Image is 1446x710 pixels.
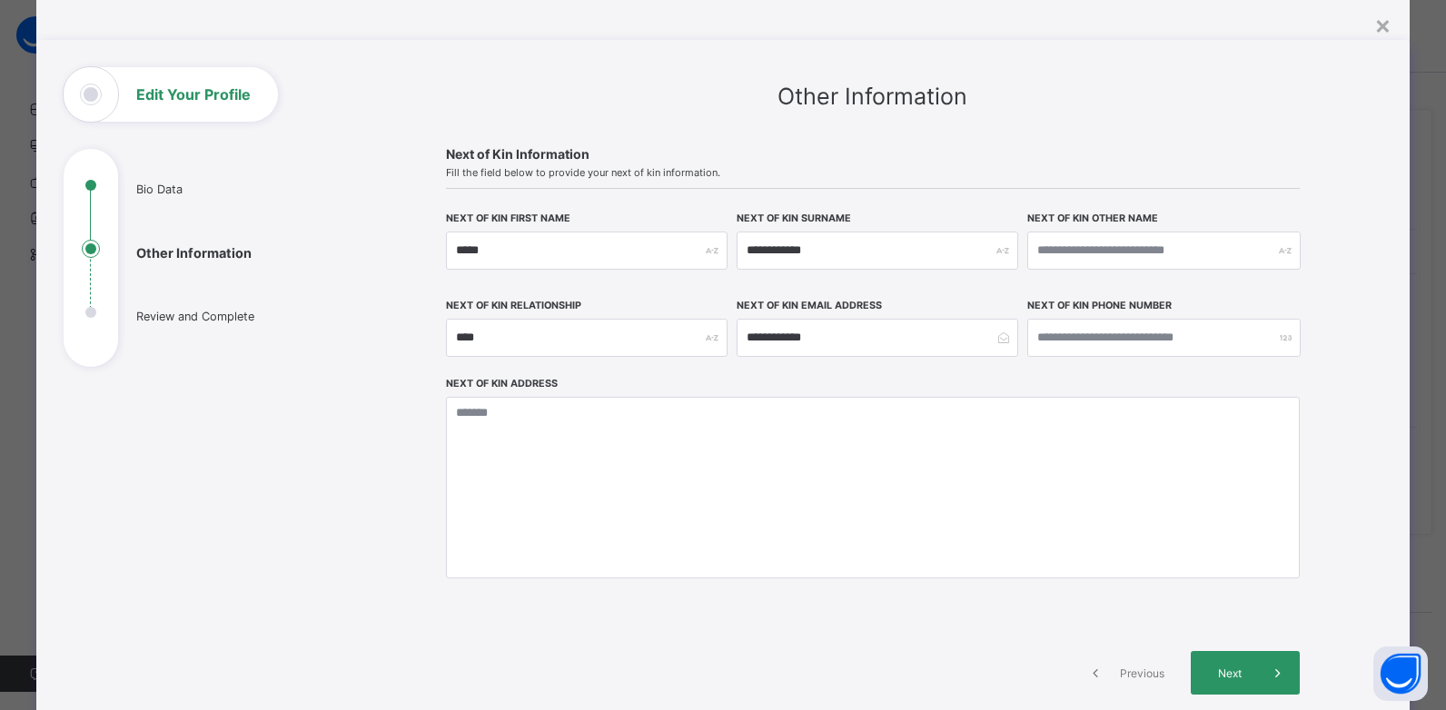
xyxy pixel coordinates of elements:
[446,300,581,311] label: Next of Kin Relationship
[446,378,558,390] label: Next of Kin Address
[737,212,851,224] label: Next of Kin Surname
[1027,300,1172,311] label: Next of Kin Phone Number
[1027,212,1158,224] label: Next of Kin Other Name
[1204,666,1256,680] span: Next
[777,83,967,110] span: Other Information
[446,166,1300,179] span: Fill the field below to provide your next of kin information.
[446,146,1300,162] span: Next of Kin Information
[1373,646,1428,701] button: Open asap
[1374,9,1392,40] div: ×
[737,300,882,311] label: Next of Kin Email Address
[1117,666,1167,680] span: Previous
[136,87,251,102] h1: Edit Your Profile
[446,212,570,224] label: Next of Kin First Name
